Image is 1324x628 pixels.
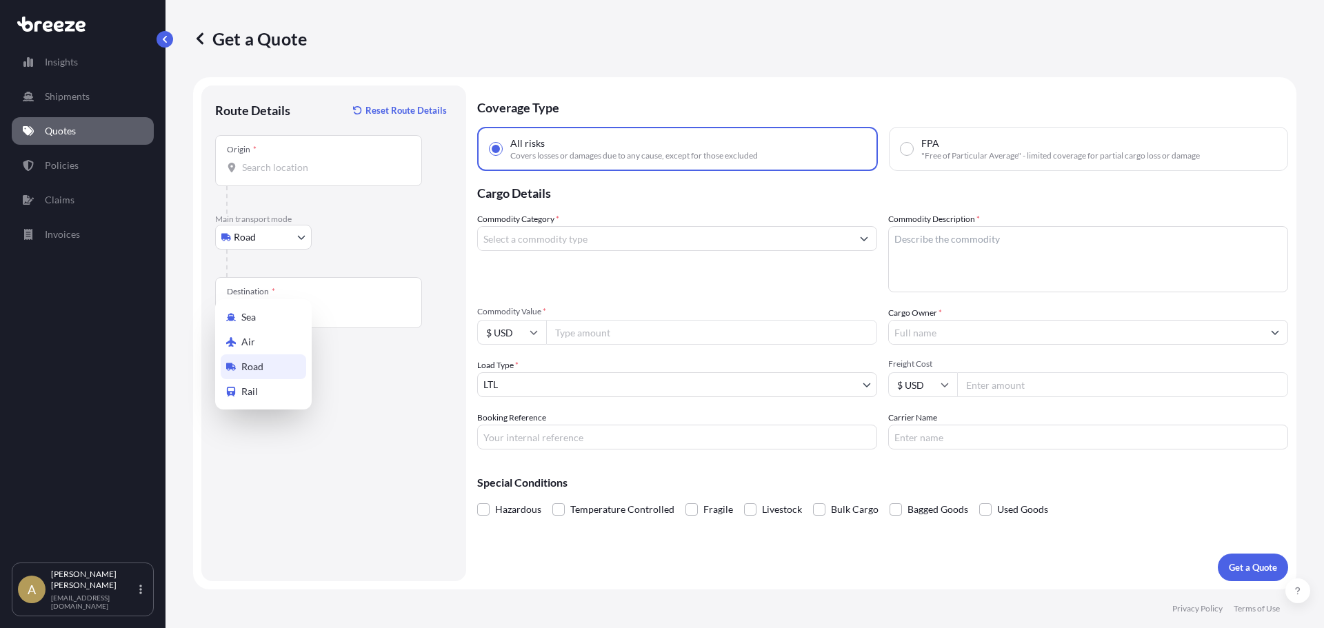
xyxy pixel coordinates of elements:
a: Privacy Policy [1172,603,1223,614]
input: Enter amount [957,372,1288,397]
span: Load Type [477,358,519,372]
span: Rail [241,385,258,398]
input: All risksCovers losses or damages due to any cause, except for those excluded [490,143,502,155]
p: Special Conditions [477,477,1288,488]
div: Destination [227,286,275,297]
label: Commodity Category [477,212,559,226]
span: Fragile [703,499,733,520]
label: Booking Reference [477,411,546,425]
p: Policies [45,159,79,172]
p: Claims [45,193,74,207]
input: Enter name [888,425,1288,449]
p: Cargo Details [477,171,1288,212]
span: Road [241,360,263,374]
button: Reset Route Details [346,99,452,121]
p: Get a Quote [193,28,307,50]
p: Invoices [45,227,80,241]
a: Quotes [12,117,154,145]
span: "Free of Particular Average" - limited coverage for partial cargo loss or damage [921,150,1200,161]
div: Select transport [215,299,312,409]
span: FPA [921,136,939,150]
label: Commodity Description [888,212,980,226]
span: All risks [510,136,545,150]
a: Invoices [12,221,154,248]
p: Reset Route Details [365,103,447,117]
span: Road [234,230,256,244]
a: Shipments [12,83,154,110]
span: Bulk Cargo [831,499,879,520]
p: Coverage Type [477,85,1288,127]
input: FPA"Free of Particular Average" - limited coverage for partial cargo loss or damage [901,143,913,155]
label: Carrier Name [888,411,937,425]
input: Your internal reference [477,425,877,449]
span: Air [241,335,255,349]
p: Get a Quote [1229,560,1277,574]
p: Insights [45,55,78,69]
button: Show suggestions [1263,320,1287,345]
span: Bagged Goods [907,499,968,520]
button: LTL [477,372,877,397]
p: [PERSON_NAME] [PERSON_NAME] [51,569,137,591]
p: Main transport mode [215,214,452,225]
p: [EMAIL_ADDRESS][DOMAIN_NAME] [51,594,137,610]
p: Route Details [215,102,290,119]
p: Shipments [45,90,90,103]
span: Livestock [762,499,802,520]
span: Used Goods [997,499,1048,520]
span: Covers losses or damages due to any cause, except for those excluded [510,150,758,161]
a: Terms of Use [1234,603,1280,614]
button: Get a Quote [1218,554,1288,581]
span: Freight Cost [888,358,1288,369]
span: LTL [483,378,498,392]
input: Origin [242,161,405,174]
span: Commodity Value [477,306,877,317]
a: Claims [12,186,154,214]
a: Policies [12,152,154,179]
input: Destination [242,303,405,316]
div: Origin [227,144,257,155]
span: Sea [241,310,256,324]
span: A [28,583,36,596]
label: Cargo Owner [888,306,942,320]
input: Full name [889,320,1263,345]
button: Show suggestions [852,226,876,251]
button: Select transport [215,225,312,250]
a: Insights [12,48,154,76]
input: Type amount [546,320,877,345]
p: Quotes [45,124,76,138]
span: Hazardous [495,499,541,520]
input: Select a commodity type [478,226,852,251]
span: Temperature Controlled [570,499,674,520]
